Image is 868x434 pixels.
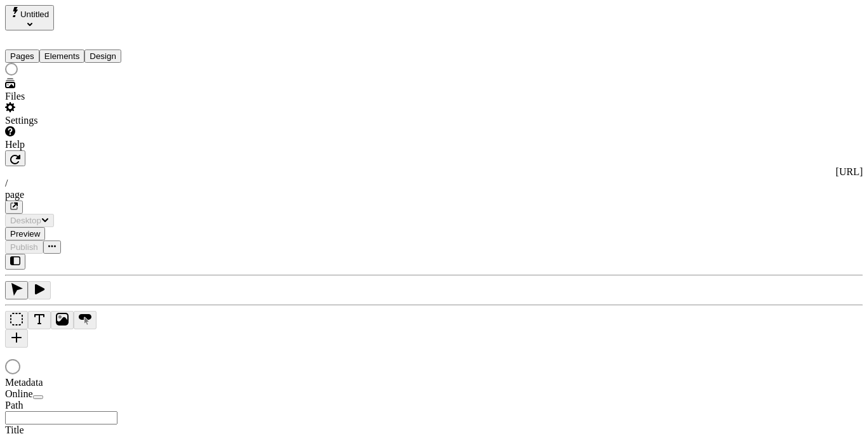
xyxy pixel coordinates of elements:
[5,311,28,329] button: Box
[5,227,45,240] button: Preview
[84,49,121,63] button: Design
[10,229,40,239] span: Preview
[5,49,39,63] button: Pages
[20,10,49,19] span: Untitled
[5,388,33,399] span: Online
[5,115,157,126] div: Settings
[5,91,157,102] div: Files
[51,311,74,329] button: Image
[5,240,43,254] button: Publish
[74,311,97,329] button: Button
[28,311,51,329] button: Text
[5,377,157,388] div: Metadata
[10,216,41,225] span: Desktop
[5,214,54,227] button: Desktop
[5,5,54,30] button: Select site
[10,242,38,252] span: Publish
[5,189,863,201] div: page
[5,139,157,150] div: Help
[5,166,863,178] div: [URL]
[5,10,185,22] p: Cookie Test Route
[5,400,23,411] span: Path
[5,178,863,189] div: /
[39,49,85,63] button: Elements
